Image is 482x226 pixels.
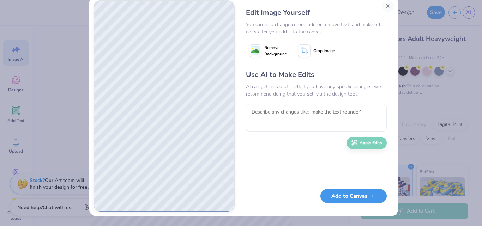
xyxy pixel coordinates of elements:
span: Remove Background [264,44,287,57]
div: Use AI to Make Edits [246,69,387,80]
div: Edit Image Yourself [246,7,387,18]
button: Add to Canvas [320,189,387,203]
button: Crop Image [295,42,339,60]
button: Close [382,0,394,12]
div: You can also change colors, add or remove text, and make other edits after you add it to the canvas. [246,21,387,36]
div: AI can get ahead of itself. If you have any specific changes, we recommend doing that yourself vi... [246,83,387,98]
span: Crop Image [313,48,335,54]
button: Remove Background [246,42,290,60]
